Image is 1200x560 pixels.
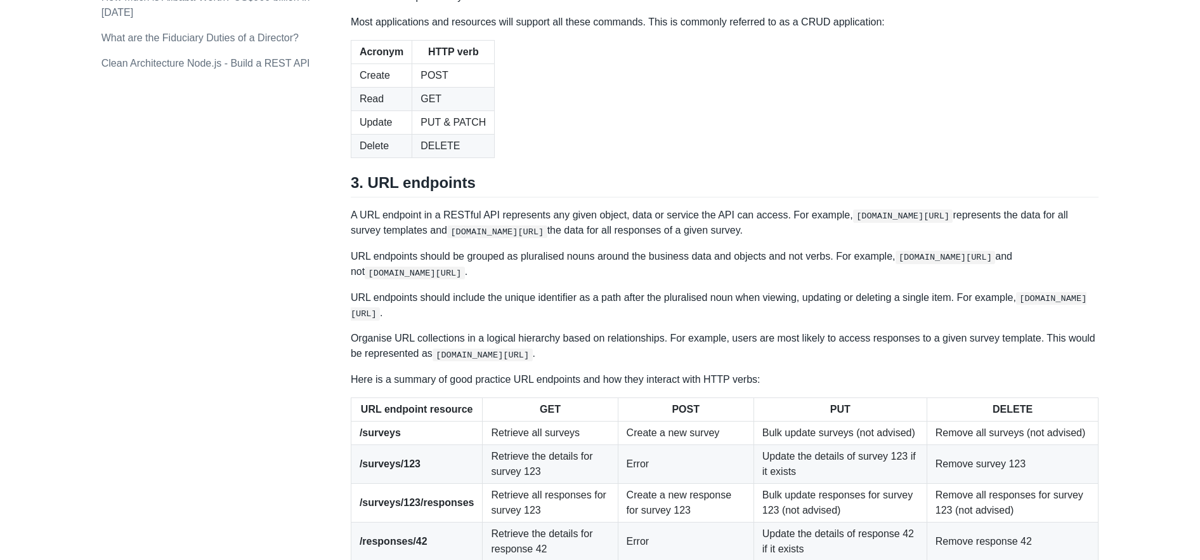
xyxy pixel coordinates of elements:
[753,397,927,421] th: PUT
[483,397,618,421] th: GET
[351,110,412,134] td: Update
[753,444,927,483] td: Update the details of survey 123 if it exists
[927,483,1098,522] td: Remove all responses for survey 123 (not advised)
[365,267,465,279] code: [DOMAIN_NAME][URL]
[351,87,412,110] td: Read
[360,536,427,547] strong: /responses/42
[412,134,495,157] td: DELETE
[853,210,953,222] code: [DOMAIN_NAME][URL]
[927,397,1098,421] th: DELETE
[351,63,412,87] td: Create
[896,251,996,263] code: [DOMAIN_NAME][URL]
[360,497,474,508] strong: /surveys/123/responses
[351,173,1099,197] h2: 3. URL endpoints
[101,32,299,43] a: What are the Fiduciary Duties of a Director?
[412,63,495,87] td: POST
[618,397,753,421] th: POST
[351,290,1099,321] p: URL endpoints should include the unique identifier as a path after the pluralised noun when viewi...
[412,110,495,134] td: PUT & PATCH
[927,421,1098,444] td: Remove all surveys (not advised)
[351,372,1099,387] p: Here is a summary of good practice URL endpoints and how they interact with HTTP verbs:
[433,349,533,361] code: [DOMAIN_NAME][URL]
[351,397,483,421] th: URL endpoint resource
[483,421,618,444] td: Retrieve all surveys
[753,421,927,444] td: Bulk update surveys (not advised)
[618,444,753,483] td: Error
[351,40,412,63] th: Acronym
[927,444,1098,483] td: Remove survey 123
[618,421,753,444] td: Create a new survey
[101,58,310,69] a: Clean Architecture Node.js - Build a REST API
[351,134,412,157] td: Delete
[412,40,495,63] th: HTTP verb
[351,292,1086,321] code: [DOMAIN_NAME][URL]
[351,249,1099,280] p: URL endpoints should be grouped as pluralised nouns around the business data and objects and not ...
[483,444,618,483] td: Retrieve the details for survey 123
[351,331,1099,361] p: Organise URL collections in a logical hierarchy based on relationships. For example, users are mo...
[447,225,547,238] code: [DOMAIN_NAME][URL]
[753,483,927,522] td: Bulk update responses for survey 123 (not advised)
[483,483,618,522] td: Retrieve all responses for survey 123
[412,87,495,110] td: GET
[618,483,753,522] td: Create a new response for survey 123
[360,427,401,438] strong: /surveys
[351,15,1099,30] p: Most applications and resources will support all these commands. This is commonly referred to as ...
[360,458,421,469] strong: /surveys/123
[351,208,1099,239] p: A URL endpoint in a RESTful API represents any given object, data or service the API can access. ...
